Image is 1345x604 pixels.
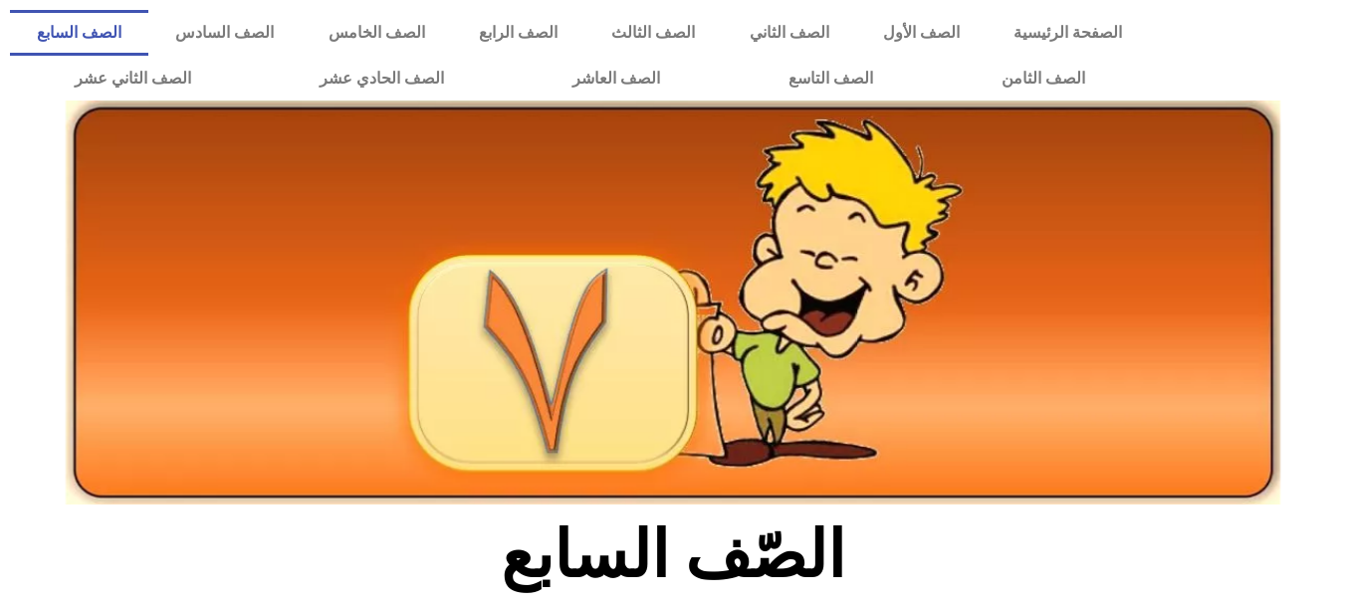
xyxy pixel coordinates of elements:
[987,10,1149,56] a: الصفحة الرئيسية
[10,56,255,101] a: الصف الثاني عشر
[937,56,1149,101] a: الصف الثامن
[508,56,724,101] a: الصف العاشر
[10,10,148,56] a: الصف السابع
[723,10,856,56] a: الصف الثاني
[584,10,722,56] a: الصف الثالث
[302,10,452,56] a: الصف الخامس
[724,56,937,101] a: الصف التاسع
[856,10,987,56] a: الصف الأول
[343,516,1002,594] h2: الصّف السابع
[148,10,301,56] a: الصف السادس
[452,10,584,56] a: الصف الرابع
[255,56,508,101] a: الصف الحادي عشر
